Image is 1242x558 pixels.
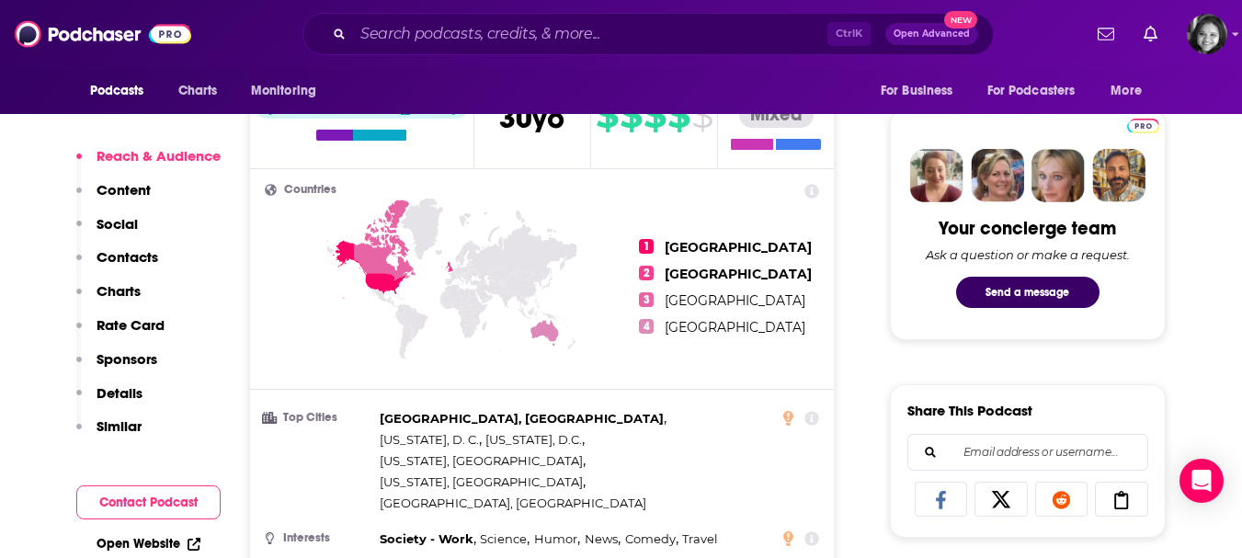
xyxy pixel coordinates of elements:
p: Content [97,181,151,199]
a: Share on Facebook [915,482,968,517]
button: open menu [975,74,1102,108]
button: Show profile menu [1187,14,1227,54]
span: 4 [639,319,654,334]
img: Jules Profile [1031,149,1085,202]
p: Reach & Audience [97,147,221,165]
img: Podchaser - Follow, Share and Rate Podcasts [15,17,191,51]
button: open menu [868,74,976,108]
a: Pro website [1127,116,1159,133]
span: [GEOGRAPHIC_DATA], [GEOGRAPHIC_DATA] [380,495,646,510]
button: Contacts [76,248,158,282]
span: 2 [639,266,654,280]
button: Social [76,215,138,249]
button: Sponsors [76,350,157,384]
span: News [585,531,618,546]
span: [GEOGRAPHIC_DATA] [665,266,812,282]
span: Ctrl K [827,22,871,46]
div: Ask a question or make a request. [926,247,1130,262]
a: Copy Link [1095,482,1148,517]
button: Charts [76,282,141,316]
div: Search followers [907,434,1148,471]
span: , [380,529,476,550]
button: Send a message [956,277,1100,308]
img: User Profile [1187,14,1227,54]
span: , [380,472,586,493]
img: Barbara Profile [971,149,1024,202]
p: Details [97,384,142,402]
div: Search podcasts, credits, & more... [302,13,994,55]
span: [US_STATE], D. C. [380,432,479,447]
span: $ [596,100,618,130]
span: [GEOGRAPHIC_DATA], [GEOGRAPHIC_DATA] [380,411,664,426]
span: [US_STATE], [GEOGRAPHIC_DATA] [380,453,583,468]
img: Sydney Profile [910,149,963,202]
span: , [534,529,580,550]
span: , [480,529,530,550]
button: Similar [76,417,142,451]
span: [GEOGRAPHIC_DATA] [665,319,805,336]
span: For Podcasters [987,78,1076,104]
p: Sponsors [97,350,157,368]
span: Humor [534,531,577,546]
span: Science [480,531,527,546]
span: For Business [881,78,953,104]
p: Contacts [97,248,158,266]
input: Email address or username... [923,435,1133,470]
button: Details [76,384,142,418]
span: Podcasts [90,78,144,104]
span: More [1111,78,1142,104]
span: $ [667,100,689,130]
a: Open Website [97,536,200,552]
span: Comedy [625,531,676,546]
a: Show notifications dropdown [1136,18,1165,50]
span: , [380,408,667,429]
span: Countries [284,184,336,196]
h3: Interests [265,532,372,544]
button: Content [76,181,151,215]
a: Charts [166,74,229,108]
span: Logged in as ShailiPriya [1187,14,1227,54]
a: Show notifications dropdown [1090,18,1122,50]
span: 30 yo [499,100,564,136]
h3: Share This Podcast [907,402,1032,419]
a: Share on X/Twitter [974,482,1028,517]
span: Open Advanced [894,29,970,39]
button: open menu [77,74,168,108]
p: Charts [97,282,141,300]
span: , [380,450,586,472]
span: , [485,429,585,450]
div: Mixed [739,102,814,128]
button: open menu [1098,74,1165,108]
span: [US_STATE], D.C. [485,432,582,447]
div: Your concierge team [939,217,1116,240]
span: , [380,429,482,450]
span: $ [620,100,642,130]
span: , [625,529,678,550]
input: Search podcasts, credits, & more... [353,19,827,49]
span: New [944,11,977,28]
span: , [585,529,621,550]
button: open menu [238,74,340,108]
button: Reach & Audience [76,147,221,181]
span: Society - Work [380,531,473,546]
span: [US_STATE], [GEOGRAPHIC_DATA] [380,474,583,489]
span: [GEOGRAPHIC_DATA] [665,292,805,309]
img: Podchaser Pro [1127,119,1159,133]
span: [GEOGRAPHIC_DATA] [665,239,812,256]
h3: Top Cities [265,412,372,424]
button: Contact Podcast [76,485,221,519]
img: Jon Profile [1092,149,1145,202]
span: $ [644,100,666,130]
p: Rate Card [97,316,165,334]
span: 3 [639,292,654,307]
span: 1 [639,239,654,254]
button: Open AdvancedNew [885,23,978,45]
a: Share on Reddit [1035,482,1088,517]
span: Travel [682,531,718,546]
span: $ [691,100,712,130]
div: Open Intercom Messenger [1179,459,1224,503]
button: Rate Card [76,316,165,350]
p: Social [97,215,138,233]
p: Similar [97,417,142,435]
